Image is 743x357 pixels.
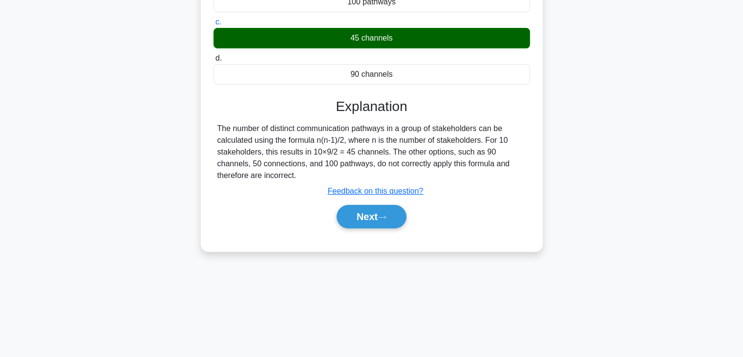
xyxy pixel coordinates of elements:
h3: Explanation [219,98,524,115]
button: Next [337,205,406,228]
div: 45 channels [213,28,530,48]
span: c. [215,18,221,26]
div: 90 channels [213,64,530,85]
a: Feedback on this question? [328,187,424,195]
div: The number of distinct communication pathways in a group of stakeholders can be calculated using ... [217,123,526,181]
span: d. [215,54,222,62]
